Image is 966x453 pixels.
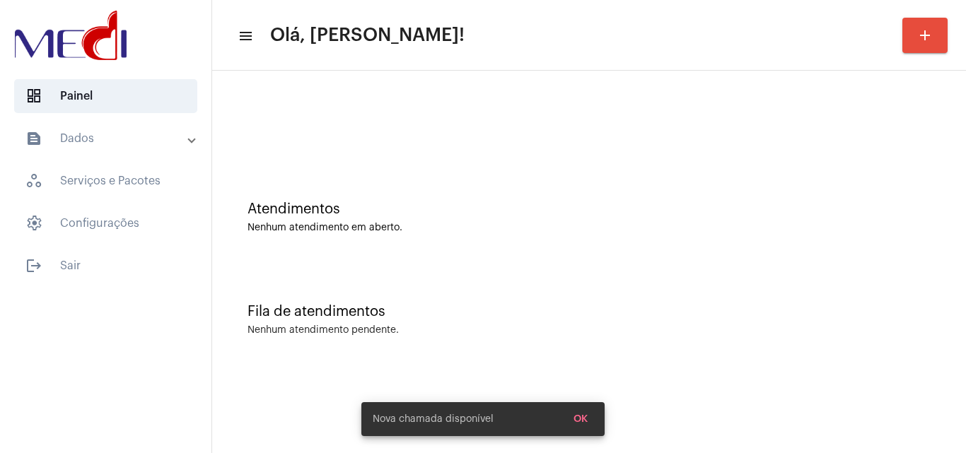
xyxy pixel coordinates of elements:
[238,28,252,45] mat-icon: sidenav icon
[14,206,197,240] span: Configurações
[562,406,599,432] button: OK
[248,201,931,217] div: Atendimentos
[25,172,42,189] span: sidenav icon
[25,130,42,147] mat-icon: sidenav icon
[8,122,211,155] mat-expansion-panel-header: sidenav iconDados
[11,7,130,64] img: d3a1b5fa-500b-b90f-5a1c-719c20e9830b.png
[14,249,197,283] span: Sair
[574,414,588,424] span: OK
[248,325,399,336] div: Nenhum atendimento pendente.
[25,130,189,147] mat-panel-title: Dados
[248,304,931,319] div: Fila de atendimentos
[248,223,931,233] div: Nenhum atendimento em aberto.
[373,412,494,426] span: Nova chamada disponível
[25,215,42,232] span: sidenav icon
[25,257,42,274] mat-icon: sidenav icon
[14,79,197,113] span: Painel
[25,88,42,105] span: sidenav icon
[270,24,465,47] span: Olá, [PERSON_NAME]!
[14,164,197,198] span: Serviços e Pacotes
[916,27,933,44] mat-icon: add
